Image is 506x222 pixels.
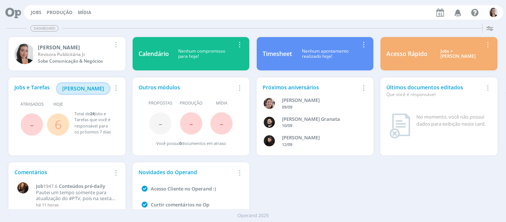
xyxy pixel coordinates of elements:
[30,25,59,32] span: Dashboard
[29,10,44,16] button: Jobs
[416,113,488,128] div: No momento, você não possui dados para exibição neste card.
[36,190,116,201] p: Pautei um tempo somente para atualização do #PTV, pois na sexta não tivemos tempo de ajustar.
[264,98,275,109] img: A
[76,10,93,16] button: Mídia
[14,168,111,176] div: Comentários
[489,8,498,17] img: C
[139,49,169,58] div: Calendário
[282,97,360,104] div: Aline Beatriz Jackisch
[386,91,483,98] div: Que você é responsável
[282,134,360,142] div: Luana da Silva de Andrade
[282,116,360,123] div: Bruno Corralo Granata
[264,117,275,128] img: B
[74,111,112,135] div: Total de Jobs e Tarefas que você é responsável para os próximos 7 dias
[47,9,73,16] a: Produção
[139,168,235,176] div: Novidades do Operand
[386,83,483,98] div: Últimos documentos editados
[59,183,105,189] span: Conteúdos pré-daily
[149,100,172,106] span: Propostas
[20,101,44,107] span: Atrasados
[156,140,226,147] div: Você possui documentos em atraso
[216,100,227,106] span: Mídia
[264,135,275,146] img: L
[31,9,41,16] a: Jobs
[36,183,116,189] a: Job1947.6Conteúdos pré-daily
[14,44,35,64] img: C
[189,115,193,131] span: -
[179,140,182,146] span: 0
[90,111,94,116] span: 24
[386,49,427,58] div: Acesso Rápido
[282,104,292,110] span: 09/09
[180,100,203,106] span: Produção
[57,85,109,92] a: [PERSON_NAME]
[159,115,162,131] span: -
[257,37,373,70] a: TimesheetNenhum apontamentorealizado hoje!
[44,10,75,16] button: Produção
[30,116,34,132] span: -
[55,116,61,132] a: 6
[263,49,292,58] div: Timesheet
[292,49,359,59] div: Nenhum apontamento realizado hoje!
[489,6,499,19] button: C
[151,185,216,192] a: Acesso Cliente no Operand :)
[220,115,223,131] span: -
[389,113,410,139] img: dashboard_not_found.png
[36,202,59,208] span: há 11 horas
[9,37,125,70] a: C[PERSON_NAME]Revisora Publicitária JrSobe Comunicação & Negócios
[169,49,235,59] div: Nenhum compromisso para hoje!
[263,83,359,91] div: Próximos aniversários
[139,83,235,91] div: Outros módulos
[53,101,63,107] span: Hoje
[43,183,57,189] span: 1947.6
[282,142,292,147] span: 12/09
[62,85,104,92] span: [PERSON_NAME]
[78,9,91,16] a: Mídia
[151,201,209,208] a: Curtir comentários no Op
[14,83,111,94] div: Jobs e Tarefas
[433,49,483,59] div: Jobs > [PERSON_NAME]
[57,83,109,94] button: [PERSON_NAME]
[282,123,292,128] span: 10/09
[17,182,29,193] img: T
